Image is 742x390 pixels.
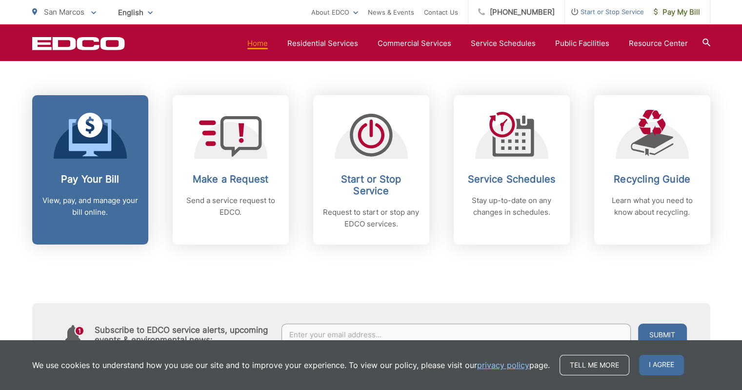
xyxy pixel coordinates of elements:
[32,359,550,371] p: We use cookies to understand how you use our site and to improve your experience. To view our pol...
[111,4,160,21] span: English
[560,355,629,375] a: Tell me more
[555,38,609,49] a: Public Facilities
[42,195,139,218] p: View, pay, and manage your bill online.
[471,38,536,49] a: Service Schedules
[287,38,358,49] a: Residential Services
[424,6,458,18] a: Contact Us
[463,195,560,218] p: Stay up-to-date on any changes in schedules.
[182,173,279,185] h2: Make a Request
[604,195,701,218] p: Learn what you need to know about recycling.
[378,38,451,49] a: Commercial Services
[594,95,710,245] a: Recycling Guide Learn what you need to know about recycling.
[247,38,268,49] a: Home
[323,206,420,230] p: Request to start or stop any EDCO services.
[454,95,570,245] a: Service Schedules Stay up-to-date on any changes in schedules.
[32,37,125,50] a: EDCD logo. Return to the homepage.
[32,95,148,245] a: Pay Your Bill View, pay, and manage your bill online.
[654,6,700,18] span: Pay My Bill
[604,173,701,185] h2: Recycling Guide
[173,95,289,245] a: Make a Request Send a service request to EDCO.
[182,195,279,218] p: Send a service request to EDCO.
[323,173,420,197] h2: Start or Stop Service
[95,325,272,345] h4: Subscribe to EDCO service alerts, upcoming events & environmental news:
[311,6,358,18] a: About EDCO
[281,324,631,346] input: Enter your email address...
[629,38,688,49] a: Resource Center
[463,173,560,185] h2: Service Schedules
[42,173,139,185] h2: Pay Your Bill
[638,324,687,346] button: Submit
[639,355,684,375] span: I agree
[44,7,84,17] span: San Marcos
[368,6,414,18] a: News & Events
[477,359,529,371] a: privacy policy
